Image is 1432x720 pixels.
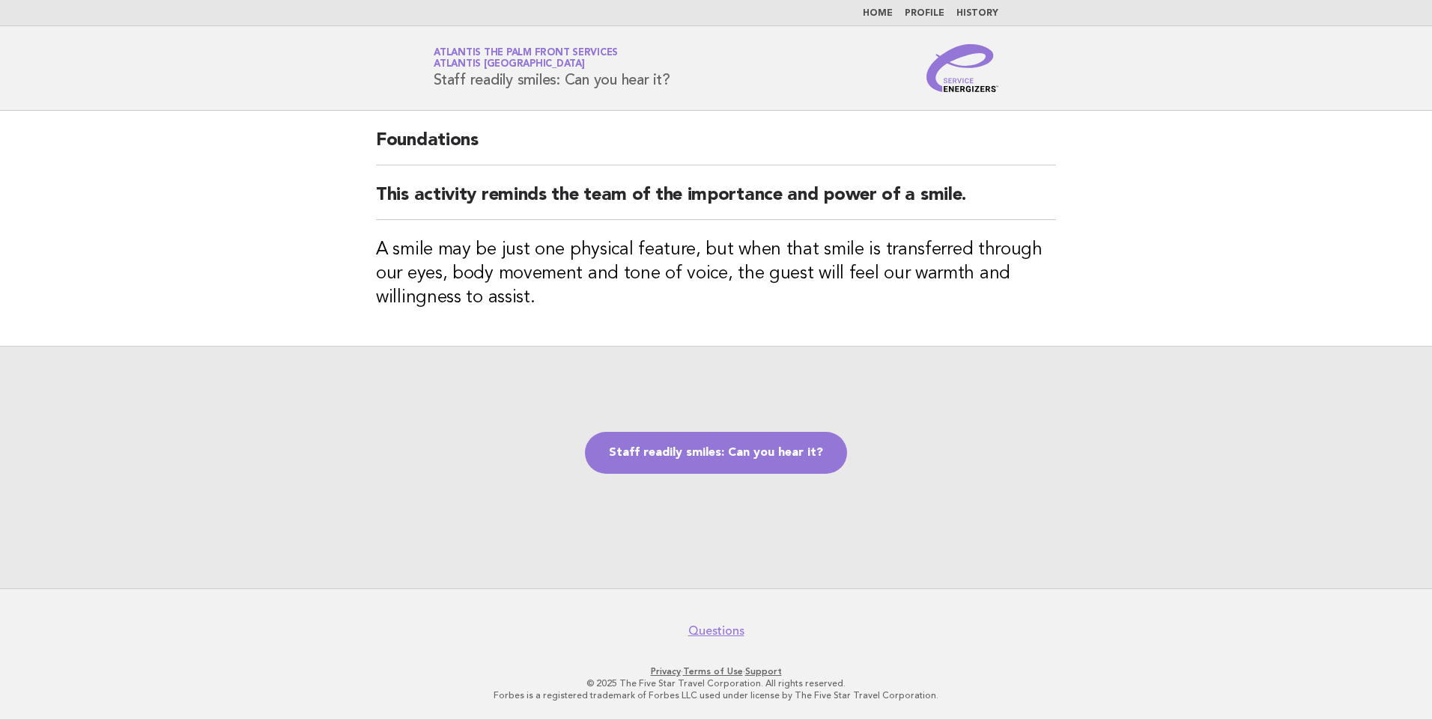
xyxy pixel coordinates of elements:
a: Privacy [651,666,681,677]
p: · · [258,665,1174,677]
p: © 2025 The Five Star Travel Corporation. All rights reserved. [258,677,1174,689]
a: Atlantis The Palm Front ServicesAtlantis [GEOGRAPHIC_DATA] [434,48,618,69]
h1: Staff readily smiles: Can you hear it? [434,49,670,88]
a: Profile [905,9,944,18]
a: Support [745,666,782,677]
span: Atlantis [GEOGRAPHIC_DATA] [434,60,585,70]
h3: A smile may be just one physical feature, but when that smile is transferred through our eyes, bo... [376,238,1056,310]
a: Home [863,9,893,18]
p: Forbes is a registered trademark of Forbes LLC used under license by The Five Star Travel Corpora... [258,689,1174,701]
h2: Foundations [376,129,1056,165]
a: History [956,9,998,18]
h2: This activity reminds the team of the importance and power of a smile. [376,183,1056,220]
a: Questions [688,623,744,638]
a: Terms of Use [683,666,743,677]
a: Staff readily smiles: Can you hear it? [585,432,847,474]
img: Service Energizers [926,44,998,92]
